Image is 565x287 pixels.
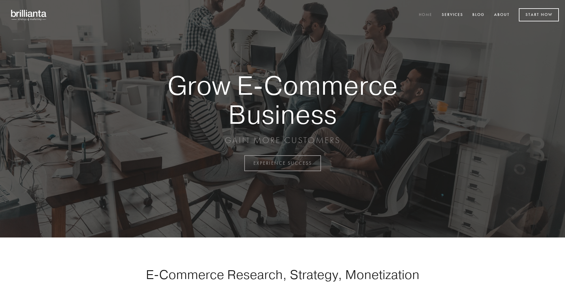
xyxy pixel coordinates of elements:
a: Start Now [519,8,559,21]
strong: Grow E-Commerce Business [146,71,419,129]
a: EXPERIENCE SUCCESS [244,155,321,171]
a: Services [438,10,467,20]
a: Home [415,10,436,20]
p: GAIN MORE CUSTOMERS [146,135,419,146]
img: brillianta - research, strategy, marketing [6,6,52,24]
h1: E-Commerce Research, Strategy, Monetization [127,267,438,282]
a: Blog [468,10,489,20]
a: About [490,10,514,20]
